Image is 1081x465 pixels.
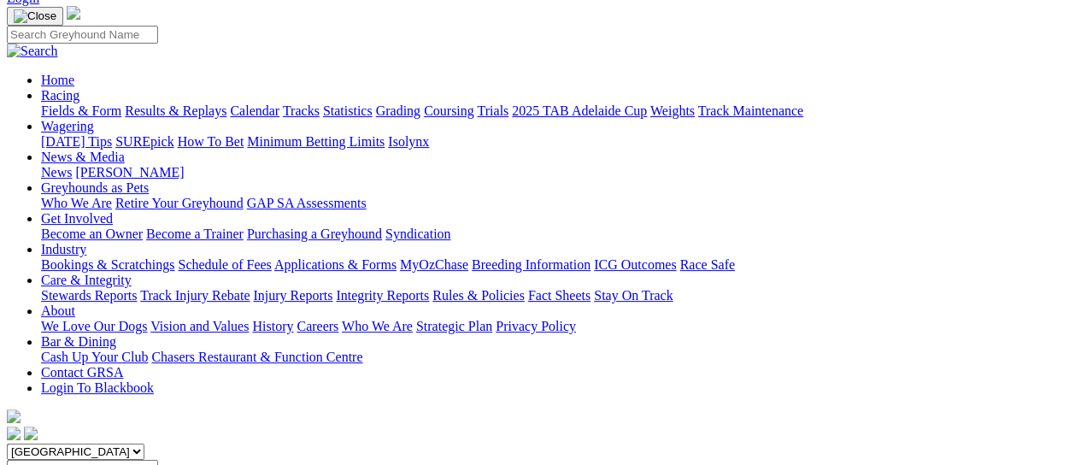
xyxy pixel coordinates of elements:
[41,88,79,103] a: Racing
[650,103,695,118] a: Weights
[41,319,1074,334] div: About
[41,350,1074,365] div: Bar & Dining
[41,334,116,349] a: Bar & Dining
[41,380,154,395] a: Login To Blackbook
[41,180,149,195] a: Greyhounds as Pets
[67,6,80,20] img: logo-grsa-white.png
[41,303,75,318] a: About
[41,196,1074,211] div: Greyhounds as Pets
[400,257,468,272] a: MyOzChase
[496,319,576,333] a: Privacy Policy
[253,288,332,303] a: Injury Reports
[230,103,279,118] a: Calendar
[7,427,21,440] img: facebook.svg
[41,119,94,133] a: Wagering
[376,103,420,118] a: Grading
[24,427,38,440] img: twitter.svg
[7,26,158,44] input: Search
[41,103,1074,119] div: Racing
[125,103,226,118] a: Results & Replays
[342,319,413,333] a: Who We Are
[75,165,184,180] a: [PERSON_NAME]
[594,288,673,303] a: Stay On Track
[115,134,173,149] a: SUREpick
[41,227,143,241] a: Become an Owner
[679,257,734,272] a: Race Safe
[247,227,382,241] a: Purchasing a Greyhound
[150,319,249,333] a: Vision and Values
[14,9,56,23] img: Close
[178,134,244,149] a: How To Bet
[41,288,137,303] a: Stewards Reports
[247,134,385,149] a: Minimum Betting Limits
[151,350,362,364] a: Chasers Restaurant & Function Centre
[594,257,676,272] a: ICG Outcomes
[41,211,113,226] a: Get Involved
[7,409,21,423] img: logo-grsa-white.png
[41,288,1074,303] div: Care & Integrity
[274,257,397,272] a: Applications & Forms
[385,227,450,241] a: Syndication
[41,134,1074,150] div: Wagering
[7,44,58,59] img: Search
[323,103,373,118] a: Statistics
[424,103,474,118] a: Coursing
[41,319,147,333] a: We Love Our Dogs
[140,288,250,303] a: Track Injury Rebate
[41,257,174,272] a: Bookings & Scratchings
[472,257,590,272] a: Breeding Information
[41,273,132,287] a: Care & Integrity
[432,288,525,303] a: Rules & Policies
[252,319,293,333] a: History
[41,150,125,164] a: News & Media
[416,319,492,333] a: Strategic Plan
[178,257,271,272] a: Schedule of Fees
[41,365,123,380] a: Contact GRSA
[41,257,1074,273] div: Industry
[7,7,63,26] button: Toggle navigation
[41,165,72,180] a: News
[528,288,590,303] a: Fact Sheets
[41,134,112,149] a: [DATE] Tips
[388,134,429,149] a: Isolynx
[41,242,86,256] a: Industry
[41,350,148,364] a: Cash Up Your Club
[41,103,121,118] a: Fields & Form
[41,165,1074,180] div: News & Media
[477,103,508,118] a: Trials
[41,73,74,87] a: Home
[247,196,367,210] a: GAP SA Assessments
[336,288,429,303] a: Integrity Reports
[698,103,803,118] a: Track Maintenance
[297,319,338,333] a: Careers
[41,196,112,210] a: Who We Are
[283,103,320,118] a: Tracks
[512,103,647,118] a: 2025 TAB Adelaide Cup
[146,227,244,241] a: Become a Trainer
[41,227,1074,242] div: Get Involved
[115,196,244,210] a: Retire Your Greyhound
